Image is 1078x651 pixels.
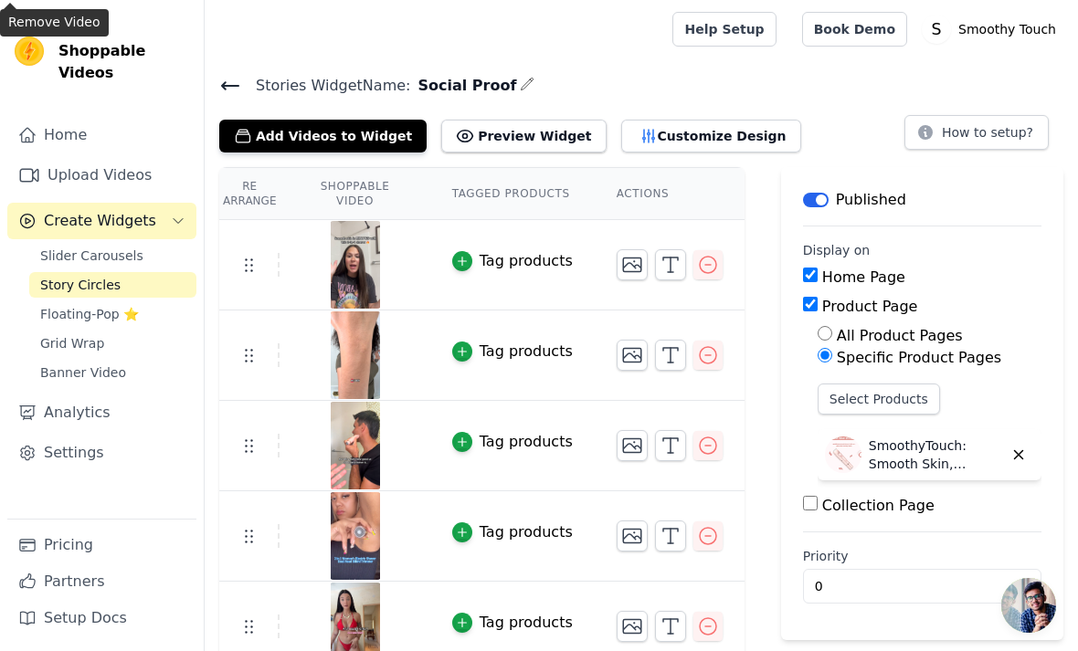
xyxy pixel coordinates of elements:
button: Change Thumbnail [617,430,648,461]
button: Tag products [452,521,573,543]
img: vizup-images-2bb7.png [330,311,381,399]
button: How to setup? [904,115,1049,150]
button: Change Thumbnail [617,520,648,551]
a: Help Setup [672,12,776,47]
span: Slider Carousels [40,247,143,265]
button: Preview Widget [441,120,606,152]
a: Home [7,117,196,153]
button: Change Thumbnail [617,249,648,280]
span: Story Circles [40,276,121,294]
div: Tag products [480,250,573,272]
th: Shoppable Video [280,168,429,220]
a: Ouvrir le chat [1001,578,1056,633]
img: Vizup [15,37,44,66]
span: Banner Video [40,363,126,382]
span: Stories Widget Name: [241,75,410,97]
span: Social Proof [410,75,516,97]
button: Delete widget [1003,439,1034,470]
a: Setup Docs [7,600,196,636]
div: Tag products [480,612,573,634]
button: Tag products [452,612,573,634]
span: Vizup Shoppable Videos [58,18,189,84]
label: Collection Page [822,497,935,514]
button: Customize Design [621,120,801,152]
span: Create Widgets [44,210,156,232]
img: vizup-images-1721.png [330,402,381,489]
span: Floating-Pop ⭐ [40,305,139,323]
p: SmoothyTouch: Smooth Skin, Effortlessly [869,436,1003,473]
button: Change Thumbnail [617,611,648,642]
a: Upload Videos [7,157,196,194]
th: Actions [595,168,745,220]
img: vizup-images-ec40.png [330,221,381,309]
label: Home Page [822,268,905,286]
label: All Product Pages [837,327,963,344]
th: Re Arrange [219,168,280,220]
button: Select Products [818,383,940,415]
a: Grid Wrap [29,331,196,356]
button: S Smoothy Touch [922,13,1063,46]
a: Pricing [7,527,196,563]
div: Tag products [480,521,573,543]
a: How to setup? [904,128,1049,145]
text: S [932,20,942,38]
a: Partners [7,563,196,600]
button: Create Widgets [7,203,196,239]
button: Change Thumbnail [617,340,648,371]
th: Tagged Products [430,168,595,220]
button: Tag products [452,250,573,272]
div: Tag products [480,341,573,362]
legend: Display on [803,241,871,259]
a: Banner Video [29,360,196,385]
label: Product Page [822,298,918,315]
a: Analytics [7,394,196,431]
p: Published [836,189,906,211]
label: Priority [803,547,1041,565]
button: Tag products [452,341,573,362]
a: Settings [7,435,196,471]
label: Specific Product Pages [837,349,1001,366]
button: Tag products [452,431,573,453]
a: Book Demo [802,12,907,47]
img: vizup-images-c04f.png [330,492,381,580]
span: Grid Wrap [40,334,104,352]
a: Floating-Pop ⭐ [29,301,196,327]
img: SmoothyTouch: Smooth Skin, Effortlessly [825,436,861,473]
button: Add Videos to Widget [219,120,427,152]
a: Story Circles [29,272,196,298]
div: Edit Name [520,73,534,98]
a: Slider Carousels [29,243,196,268]
p: Smoothy Touch [951,13,1063,46]
div: Tag products [480,431,573,453]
